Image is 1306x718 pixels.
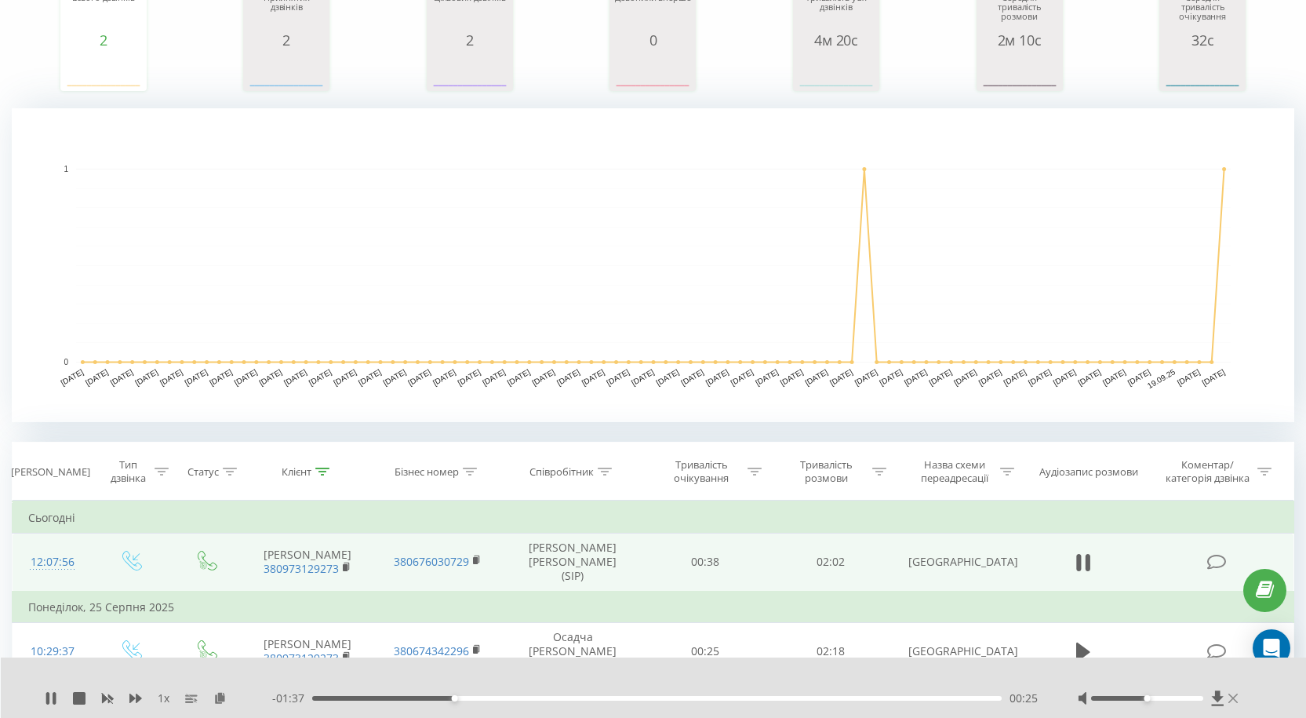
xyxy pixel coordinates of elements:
text: [DATE] [406,367,432,387]
text: [DATE] [1076,367,1102,387]
text: [DATE] [803,367,829,387]
text: [DATE] [457,367,482,387]
svg: A chart. [64,48,143,95]
text: [DATE] [233,367,259,387]
td: [GEOGRAPHIC_DATA] [893,534,1023,592]
div: Назва схеми переадресації [912,458,996,485]
div: 2 [64,32,143,48]
td: Осадча [PERSON_NAME] (SIP) [503,622,643,680]
div: Аудіозапис розмови [1039,465,1138,479]
div: Accessibility label [1144,695,1150,702]
text: [DATE] [208,367,234,387]
div: Співробітник [529,465,594,479]
svg: A chart. [797,48,875,95]
text: [DATE] [605,367,631,387]
svg: A chart. [980,48,1059,95]
td: [PERSON_NAME] [242,534,373,592]
text: [DATE] [431,367,457,387]
text: [DATE] [257,367,283,387]
text: [DATE] [530,367,556,387]
div: 10:29:37 [28,636,77,667]
div: Бізнес номер [395,465,459,479]
div: [PERSON_NAME] [11,465,90,479]
div: 2м 10с [980,32,1059,48]
div: 2 [247,32,326,48]
text: 0 [64,358,68,366]
td: 00:38 [642,534,768,592]
text: [DATE] [878,367,904,387]
text: [DATE] [828,367,854,387]
span: 00:25 [1010,691,1038,706]
text: [DATE] [506,367,532,387]
a: 380676030729 [394,554,469,569]
text: [DATE] [481,367,507,387]
text: [DATE] [630,367,656,387]
text: [DATE] [679,367,705,387]
div: Тип дзвінка [106,458,150,485]
text: [DATE] [704,367,730,387]
span: 1 x [158,691,169,706]
svg: A chart. [247,48,326,95]
a: 380674342296 [394,643,469,658]
text: [DATE] [853,367,879,387]
td: Сьогодні [13,502,1294,534]
text: [DATE] [928,367,954,387]
td: [PERSON_NAME] [242,622,373,680]
text: [DATE] [1201,367,1227,387]
svg: A chart. [613,48,692,95]
text: [DATE] [158,367,184,387]
div: Коментар/категорія дзвінка [1162,458,1253,485]
div: 12:07:56 [28,547,77,578]
text: [DATE] [1052,367,1078,387]
text: [DATE] [1101,367,1127,387]
span: - 01:37 [272,691,312,706]
svg: A chart. [431,48,509,95]
a: 380973129273 [264,651,339,665]
text: [DATE] [779,367,805,387]
text: [DATE] [754,367,780,387]
td: 02:02 [768,534,893,592]
div: 2 [431,32,509,48]
text: 19.09.25 [1146,367,1177,390]
div: 32с [1163,32,1242,48]
text: 1 [64,165,68,173]
div: Статус [187,465,219,479]
text: [DATE] [729,367,755,387]
td: [GEOGRAPHIC_DATA] [893,622,1023,680]
text: [DATE] [332,367,358,387]
svg: A chart. [12,108,1294,422]
div: Open Intercom Messenger [1253,629,1290,667]
div: Тривалість очікування [660,458,744,485]
text: [DATE] [84,367,110,387]
text: [DATE] [903,367,929,387]
text: [DATE] [357,367,383,387]
text: [DATE] [109,367,135,387]
text: [DATE] [59,367,85,387]
text: [DATE] [1002,367,1028,387]
div: Accessibility label [452,695,458,702]
text: [DATE] [1176,367,1202,387]
div: 4м 20с [797,32,875,48]
svg: A chart. [1163,48,1242,95]
text: [DATE] [1126,367,1152,387]
a: 380973129273 [264,561,339,576]
td: Понеділок, 25 Серпня 2025 [13,592,1294,623]
td: [PERSON_NAME] [PERSON_NAME] (SIP) [503,534,643,592]
text: [DATE] [307,367,333,387]
td: 00:25 [642,622,768,680]
div: Клієнт [282,465,311,479]
text: [DATE] [580,367,606,387]
text: [DATE] [282,367,308,387]
text: [DATE] [977,367,1003,387]
div: 0 [613,32,692,48]
td: 02:18 [768,622,893,680]
text: [DATE] [133,367,159,387]
text: [DATE] [1027,367,1053,387]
